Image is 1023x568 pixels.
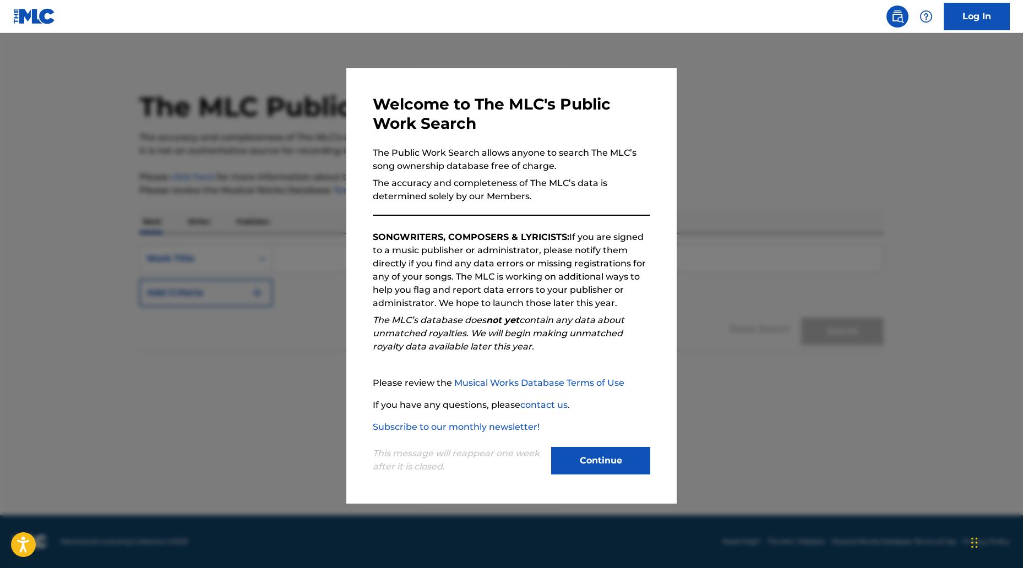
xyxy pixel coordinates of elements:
strong: SONGWRITERS, COMPOSERS & LYRICISTS: [373,232,569,242]
p: The accuracy and completeness of The MLC’s data is determined solely by our Members. [373,177,650,203]
button: Continue [551,447,650,474]
div: Help [915,6,937,28]
iframe: Chat Widget [968,515,1023,568]
p: If you are signed to a music publisher or administrator, please notify them directly if you find ... [373,231,650,310]
div: Drag [971,526,978,559]
a: Public Search [886,6,908,28]
img: help [919,10,933,23]
img: search [891,10,904,23]
a: Log In [944,3,1010,30]
p: If you have any questions, please . [373,398,650,412]
a: Musical Works Database Terms of Use [454,378,624,388]
img: MLC Logo [13,8,56,24]
strong: not yet [486,315,519,325]
h3: Welcome to The MLC's Public Work Search [373,95,650,133]
p: This message will reappear one week after it is closed. [373,447,545,473]
a: Subscribe to our monthly newsletter! [373,422,540,432]
a: contact us [520,400,568,410]
p: The Public Work Search allows anyone to search The MLC’s song ownership database free of charge. [373,146,650,173]
p: Please review the [373,376,650,390]
em: The MLC’s database does contain any data about unmatched royalties. We will begin making unmatche... [373,315,624,352]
